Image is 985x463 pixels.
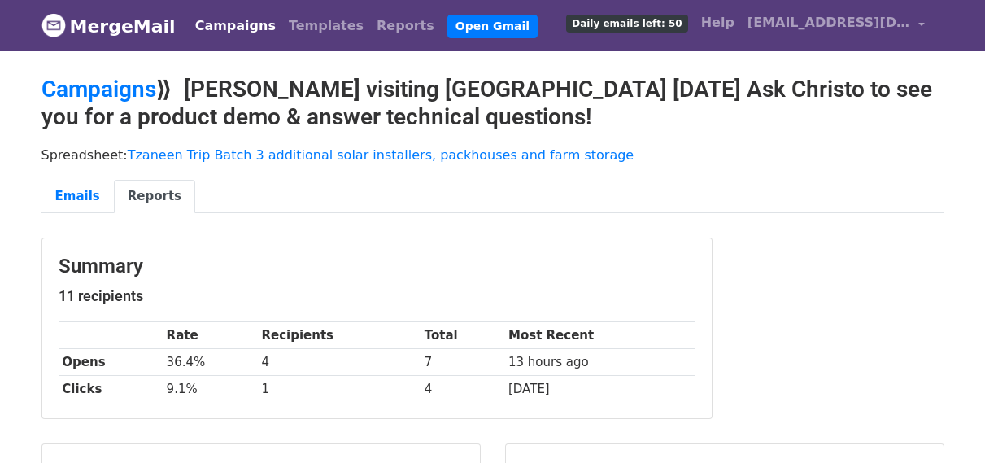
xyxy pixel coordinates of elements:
[695,7,741,39] a: Help
[370,10,441,42] a: Reports
[560,7,694,39] a: Daily emails left: 50
[59,349,163,376] th: Opens
[163,349,258,376] td: 36.4%
[258,349,421,376] td: 4
[114,180,195,213] a: Reports
[163,376,258,403] td: 9.1%
[41,146,944,164] p: Spreadsheet:
[504,376,695,403] td: [DATE]
[282,10,370,42] a: Templates
[258,376,421,403] td: 1
[59,255,695,278] h3: Summary
[258,322,421,349] th: Recipients
[41,9,176,43] a: MergeMail
[421,322,504,349] th: Total
[566,15,687,33] span: Daily emails left: 50
[41,180,114,213] a: Emails
[747,13,910,33] span: [EMAIL_ADDRESS][DOMAIN_NAME]
[41,76,944,130] h2: ⟫ [PERSON_NAME] visiting [GEOGRAPHIC_DATA] [DATE] Ask Christo to see you for a product demo & ans...
[59,287,695,305] h5: 11 recipients
[504,322,695,349] th: Most Recent
[128,147,634,163] a: Tzaneen Trip Batch 3 additional solar installers, packhouses and farm storage
[41,76,156,103] a: Campaigns
[447,15,538,38] a: Open Gmail
[59,376,163,403] th: Clicks
[421,376,504,403] td: 4
[163,322,258,349] th: Rate
[421,349,504,376] td: 7
[504,349,695,376] td: 13 hours ago
[189,10,282,42] a: Campaigns
[741,7,931,45] a: [EMAIL_ADDRESS][DOMAIN_NAME]
[41,13,66,37] img: MergeMail logo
